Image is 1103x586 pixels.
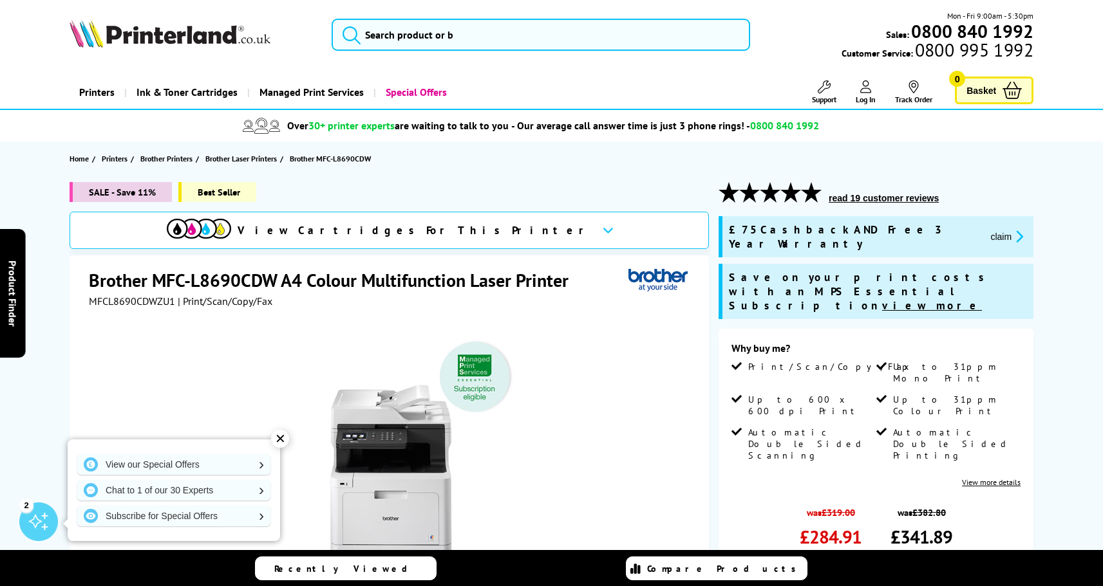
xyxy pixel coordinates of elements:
button: promo-description [986,229,1027,244]
a: Compare Products [626,556,807,580]
a: Printerland Logo [70,19,316,50]
span: Up to 600 x 600 dpi Print [748,394,873,417]
span: Printers [102,152,127,165]
span: was [800,500,862,518]
span: Automatic Double Sided Scanning [748,426,873,461]
a: 0800 840 1992 [909,25,1033,37]
span: Log In [856,95,876,104]
span: | Print/Scan/Copy/Fax [178,295,272,307]
a: Recently Viewed [255,556,437,580]
h1: Brother MFC-L8690CDW A4 Colour Multifunction Laser Printer [89,268,581,292]
span: £284.91 [800,525,862,549]
span: £341.89 [891,525,952,549]
strike: £382.80 [912,506,946,518]
span: inc VAT [908,549,935,562]
a: Ink & Toner Cartridges [124,76,247,109]
span: Basket [966,82,996,99]
span: was [891,500,952,518]
span: Save on your print costs with an MPS Essential Subscription [729,270,990,313]
u: view more [882,298,982,313]
a: Brother Laser Printers [205,152,280,165]
img: Brother [628,268,688,292]
span: MFCL8690CDWZU1 [89,295,175,307]
a: View more details [962,477,1021,487]
a: Basket 0 [955,77,1033,104]
span: Print/Scan/Copy/Fax [748,361,914,372]
img: Brother MFC-L8690CDW [265,333,517,585]
a: View our Special Offers [77,454,270,475]
span: ex VAT @ 20% [806,549,862,562]
span: Up to 31ppm Colour Print [893,394,1018,417]
a: Brother MFC-L8690CDW [290,152,374,165]
span: Brother Laser Printers [205,152,277,165]
span: View Cartridges For This Printer [238,223,592,237]
img: View Cartridges [167,219,231,239]
a: Chat to 1 of our 30 Experts [77,480,270,500]
span: Best Seller [178,182,256,202]
span: Up to 31ppm Mono Print [893,361,1018,384]
img: Printerland Logo [70,19,270,48]
a: Home [70,152,92,165]
div: 2 [19,498,33,512]
span: 30+ printer experts [308,119,395,132]
a: Brother Printers [140,152,196,165]
span: Compare Products [647,563,803,574]
a: Track Order [895,80,932,104]
span: 0800 995 1992 [913,44,1033,56]
a: Special Offers [373,76,457,109]
span: Home [70,152,89,165]
div: ✕ [271,430,289,448]
button: read 19 customer reviews [825,192,943,204]
a: Printers [102,152,131,165]
span: Customer Service: [842,44,1033,59]
span: Mon - Fri 9:00am - 5:30pm [947,10,1033,22]
a: Managed Print Services [247,76,373,109]
span: 0 [949,71,965,87]
span: Brother Printers [140,152,193,165]
span: £75 Cashback AND Free 3 Year Warranty [729,223,980,251]
a: Subscribe for Special Offers [77,506,270,526]
span: Ink & Toner Cartridges [137,76,238,109]
span: SALE - Save 11% [70,182,172,202]
a: Support [812,80,836,104]
b: 0800 840 1992 [911,19,1033,43]
div: Why buy me? [731,342,1021,361]
span: Recently Viewed [274,563,420,574]
span: Brother MFC-L8690CDW [290,152,371,165]
span: Automatic Double Sided Printing [893,426,1018,461]
input: Search product or b [332,19,750,51]
span: Sales: [886,28,909,41]
span: Product Finder [6,260,19,326]
span: Support [812,95,836,104]
span: Over are waiting to talk to you [287,119,509,132]
a: Log In [856,80,876,104]
span: 0800 840 1992 [750,119,819,132]
strike: £319.00 [822,506,855,518]
a: Printers [70,76,124,109]
span: - Our average call answer time is just 3 phone rings! - [511,119,819,132]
